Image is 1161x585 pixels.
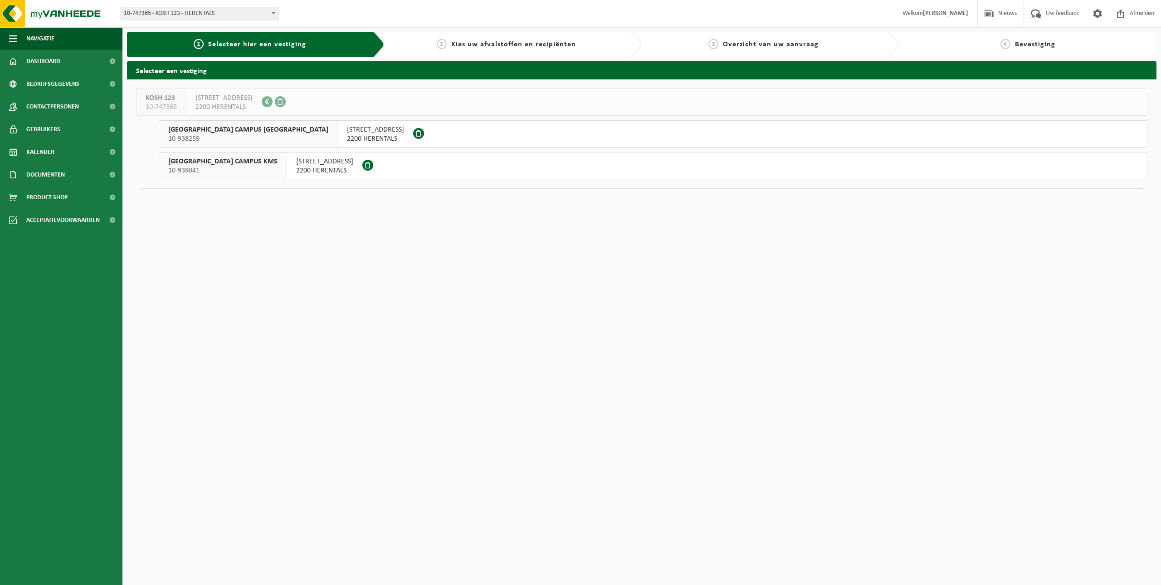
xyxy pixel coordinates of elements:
[723,41,819,48] span: Overzicht van uw aanvraag
[168,157,278,166] span: [GEOGRAPHIC_DATA] CAMPUS KMS
[159,120,1147,147] button: [GEOGRAPHIC_DATA] CAMPUS [GEOGRAPHIC_DATA] 10-938259 [STREET_ADDRESS]2200 HERENTALS
[26,209,100,231] span: Acceptatievoorwaarden
[168,125,328,134] span: [GEOGRAPHIC_DATA] CAMPUS [GEOGRAPHIC_DATA]
[195,103,253,112] span: 2200 HERENTALS
[708,39,718,49] span: 3
[120,7,278,20] span: 10-747365 - KOSH 123 - HERENTALS
[168,166,278,175] span: 10-939041
[127,61,1156,79] h2: Selecteer een vestiging
[26,27,54,50] span: Navigatie
[26,95,79,118] span: Contactpersonen
[120,7,278,20] span: 10-747365 - KOSH 123 - HERENTALS
[194,39,204,49] span: 1
[26,73,79,95] span: Bedrijfsgegevens
[26,50,60,73] span: Dashboard
[347,134,404,143] span: 2200 HERENTALS
[159,152,1147,179] button: [GEOGRAPHIC_DATA] CAMPUS KMS 10-939041 [STREET_ADDRESS]2200 HERENTALS
[1015,41,1055,48] span: Bevestiging
[26,163,65,186] span: Documenten
[168,134,328,143] span: 10-938259
[195,93,253,103] span: [STREET_ADDRESS]
[296,157,353,166] span: [STREET_ADDRESS]
[347,125,404,134] span: [STREET_ADDRESS]
[296,166,353,175] span: 2200 HERENTALS
[923,10,968,17] strong: [PERSON_NAME]
[437,39,447,49] span: 2
[1000,39,1010,49] span: 4
[451,41,576,48] span: Kies uw afvalstoffen en recipiënten
[146,93,177,103] span: KOSH 123
[26,118,60,141] span: Gebruikers
[26,141,54,163] span: Kalender
[26,186,68,209] span: Product Shop
[146,103,177,112] span: 10-747365
[208,41,306,48] span: Selecteer hier een vestiging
